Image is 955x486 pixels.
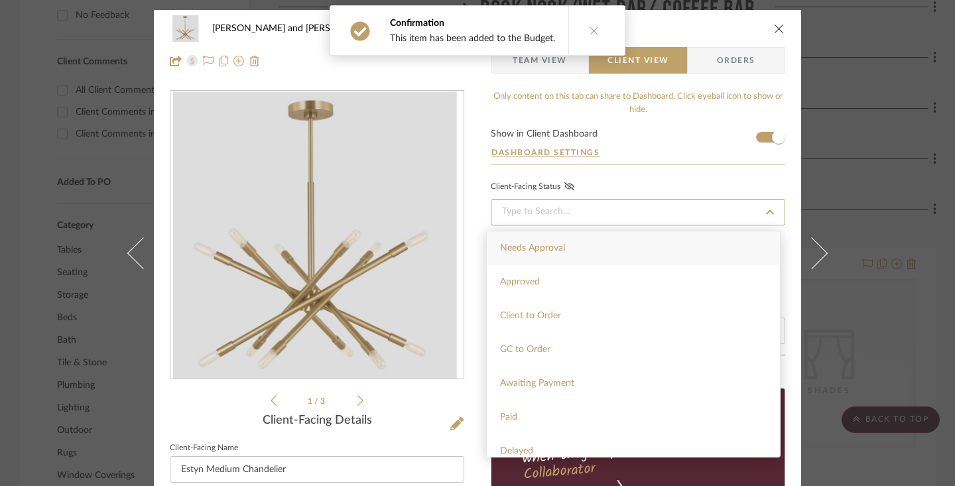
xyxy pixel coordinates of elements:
div: Client-Facing Details [170,414,464,428]
span: GC to Order [500,345,550,354]
span: Client View [607,47,668,74]
span: [PERSON_NAME] and [PERSON_NAME] (Copy) [212,24,416,33]
span: 3 [320,397,327,405]
button: close [773,23,785,34]
input: Type to Search… [491,199,785,225]
div: Confirmation [390,17,555,30]
span: Delayed [500,446,533,456]
div: 0 [170,91,464,379]
img: Remove from project [249,56,260,66]
span: Approved [500,277,540,286]
span: Awaiting Payment [500,379,574,388]
span: Needs Approval [500,243,565,253]
div: Client-Facing Status [491,180,578,194]
img: 6748cbdc-8354-4bd2-949f-1e080256a763_436x436.jpg [173,91,461,379]
input: Enter Client-Facing Item Name [170,456,464,483]
div: Only content on this tab can share to Dashboard. Click eyeball icon to show or hide. [491,90,785,116]
span: Paid [500,412,517,422]
span: 1 [308,397,314,405]
label: Client-Facing Name [170,445,238,452]
img: 6748cbdc-8354-4bd2-949f-1e080256a763_48x40.jpg [170,15,202,42]
span: / [314,397,320,405]
span: Orders [702,47,770,74]
span: Client to Order [500,311,561,320]
button: Dashboard Settings [491,147,600,158]
div: This item has been added to the Budget. [390,32,555,44]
